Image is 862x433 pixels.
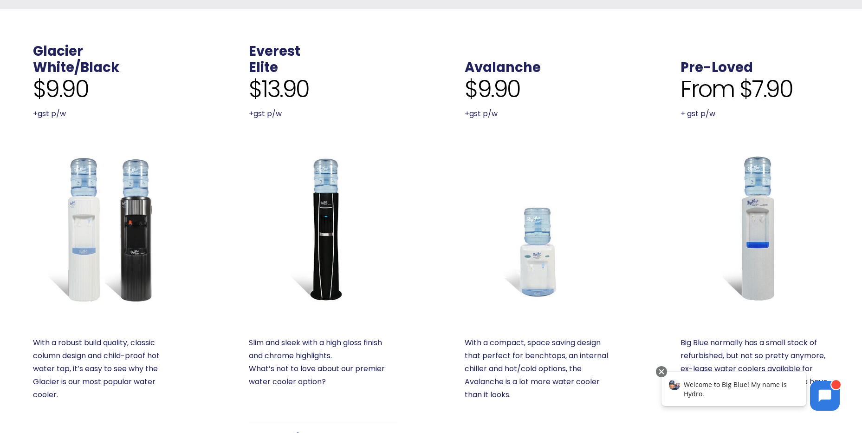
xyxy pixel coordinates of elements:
[465,58,541,77] a: Avalanche
[681,336,829,401] p: Big Blue normally has a small stock of refurbished, but not so pretty anymore, ex-lease water coo...
[249,336,397,388] p: Slim and sleek with a high gloss finish and chrome highlights. What’s not to love about our premi...
[681,107,829,120] p: + gst p/w
[681,58,753,77] a: Pre-Loved
[33,75,89,103] span: $9.90
[465,336,613,401] p: With a compact, space saving design that perfect for benchtops, an internal chiller and hot/cold ...
[465,107,613,120] p: +gst p/w
[249,42,300,60] a: Everest
[33,107,181,120] p: +gst p/w
[652,364,849,420] iframe: Chatbot
[465,75,520,103] span: $9.90
[249,75,309,103] span: $13.90
[33,154,181,302] a: Fill your own Glacier
[33,336,181,401] p: With a robust build quality, classic column design and child-proof hot water tap, it’s easy to se...
[249,58,278,77] a: Elite
[465,42,468,60] span: .
[681,75,792,103] span: From $7.90
[681,154,829,302] a: Refurbished
[249,154,397,302] a: Fill your own Everest Elite
[249,107,397,120] p: +gst p/w
[33,58,119,77] a: White/Black
[33,42,83,60] a: Glacier
[681,42,684,60] span: .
